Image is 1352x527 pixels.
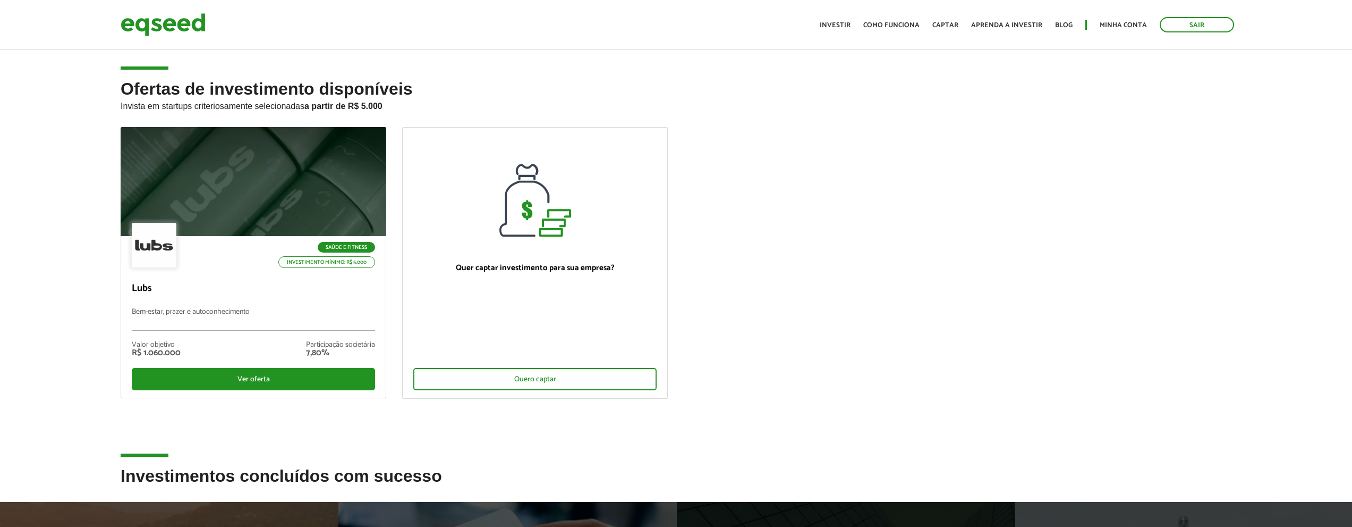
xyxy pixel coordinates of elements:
[132,283,375,295] p: Lubs
[932,22,958,29] a: Captar
[863,22,920,29] a: Como funciona
[121,11,206,39] img: EqSeed
[121,467,1231,501] h2: Investimentos concluídos com sucesso
[306,341,375,349] div: Participação societária
[132,341,181,349] div: Valor objetivo
[820,22,851,29] a: Investir
[318,242,375,253] p: Saúde e Fitness
[413,368,657,390] div: Quero captar
[1100,22,1147,29] a: Minha conta
[402,127,668,399] a: Quer captar investimento para sua empresa? Quero captar
[132,368,375,390] div: Ver oferta
[1160,17,1234,32] a: Sair
[121,80,1231,127] h2: Ofertas de investimento disponíveis
[132,308,375,331] p: Bem-estar, prazer e autoconhecimento
[1055,22,1073,29] a: Blog
[278,256,375,268] p: Investimento mínimo: R$ 5.000
[306,349,375,357] div: 7,80%
[413,263,657,273] p: Quer captar investimento para sua empresa?
[121,98,1231,111] p: Invista em startups criteriosamente selecionadas
[132,349,181,357] div: R$ 1.060.000
[121,127,386,398] a: Saúde e Fitness Investimento mínimo: R$ 5.000 Lubs Bem-estar, prazer e autoconhecimento Valor obj...
[971,22,1042,29] a: Aprenda a investir
[304,102,382,111] strong: a partir de R$ 5.000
